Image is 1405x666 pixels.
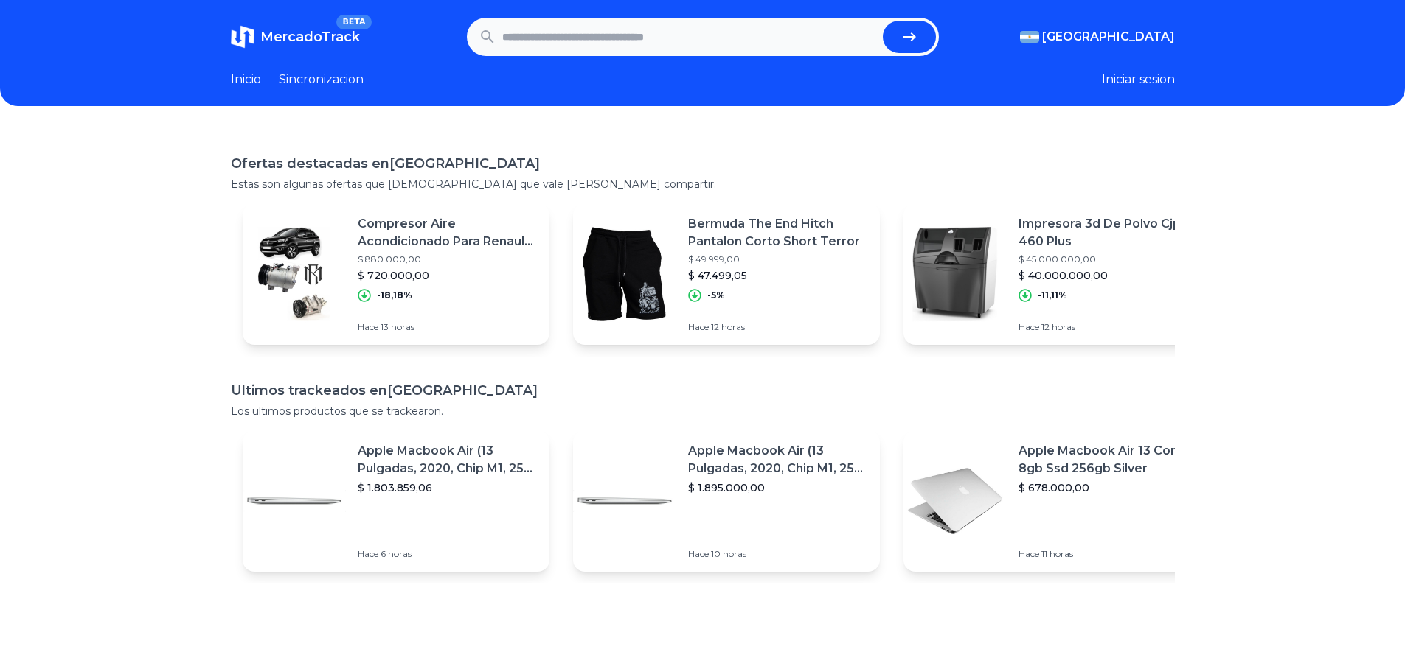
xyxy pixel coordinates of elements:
[243,430,549,572] a: Featured imageApple Macbook Air (13 Pulgadas, 2020, Chip M1, 256 Gb De Ssd, 8 Gb De Ram) - Plata$...
[231,404,1175,418] p: Los ultimos productos que se trackearon.
[1020,28,1175,46] button: [GEOGRAPHIC_DATA]
[688,480,868,495] p: $ 1.895.000,00
[336,15,371,29] span: BETA
[231,380,1175,401] h1: Ultimos trackeados en [GEOGRAPHIC_DATA]
[1038,290,1067,301] p: -11,11%
[231,177,1175,192] p: Estas son algunas ofertas que [DEMOGRAPHIC_DATA] que vale [PERSON_NAME] compartir.
[688,268,868,283] p: $ 47.499,05
[688,442,868,477] p: Apple Macbook Air (13 Pulgadas, 2020, Chip M1, 256 Gb De Ssd, 8 Gb De Ram) - Plata
[1019,215,1198,250] p: Impresora 3d De Polvo Cjp 460 Plus
[260,29,360,45] span: MercadoTrack
[231,25,360,49] a: MercadoTrackBETA
[1042,28,1175,46] span: [GEOGRAPHIC_DATA]
[358,215,538,250] p: Compresor Aire Acondicionado Para Renault Koleos
[358,253,538,265] p: $ 880.000,00
[243,449,346,553] img: Featured image
[358,321,538,333] p: Hace 13 horas
[1019,253,1198,265] p: $ 45.000.000,00
[1019,442,1198,477] p: Apple Macbook Air 13 Core I5 8gb Ssd 256gb Silver
[1019,268,1198,283] p: $ 40.000.000,00
[707,290,725,301] p: -5%
[688,253,868,265] p: $ 49.999,00
[1020,31,1039,43] img: Argentina
[573,222,676,326] img: Featured image
[358,268,538,283] p: $ 720.000,00
[1019,548,1198,560] p: Hace 11 horas
[688,548,868,560] p: Hace 10 horas
[903,222,1007,326] img: Featured image
[903,203,1210,345] a: Featured imageImpresora 3d De Polvo Cjp 460 Plus$ 45.000.000,00$ 40.000.000,00-11,11%Hace 12 horas
[903,430,1210,572] a: Featured imageApple Macbook Air 13 Core I5 8gb Ssd 256gb Silver$ 678.000,00Hace 11 horas
[1102,71,1175,88] button: Iniciar sesion
[573,430,880,572] a: Featured imageApple Macbook Air (13 Pulgadas, 2020, Chip M1, 256 Gb De Ssd, 8 Gb De Ram) - Plata$...
[231,153,1175,174] h1: Ofertas destacadas en [GEOGRAPHIC_DATA]
[688,321,868,333] p: Hace 12 horas
[1019,321,1198,333] p: Hace 12 horas
[903,449,1007,553] img: Featured image
[279,71,364,88] a: Sincronizacion
[1019,480,1198,495] p: $ 678.000,00
[358,548,538,560] p: Hace 6 horas
[377,290,412,301] p: -18,18%
[231,71,261,88] a: Inicio
[358,442,538,477] p: Apple Macbook Air (13 Pulgadas, 2020, Chip M1, 256 Gb De Ssd, 8 Gb De Ram) - Plata
[573,449,676,553] img: Featured image
[243,203,549,345] a: Featured imageCompresor Aire Acondicionado Para Renault Koleos$ 880.000,00$ 720.000,00-18,18%Hace...
[231,25,254,49] img: MercadoTrack
[573,203,880,345] a: Featured imageBermuda The End Hitch Pantalon Corto Short Terror$ 49.999,00$ 47.499,05-5%Hace 12 h...
[243,222,346,326] img: Featured image
[688,215,868,250] p: Bermuda The End Hitch Pantalon Corto Short Terror
[358,480,538,495] p: $ 1.803.859,06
